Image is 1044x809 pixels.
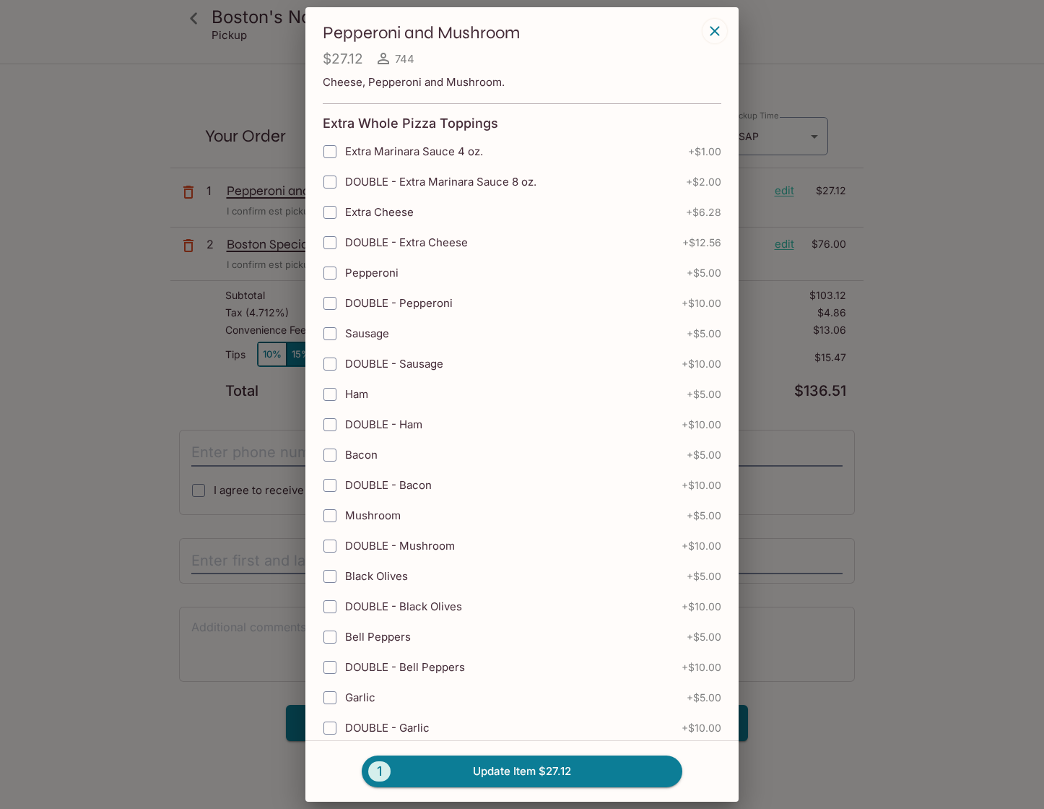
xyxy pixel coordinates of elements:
span: DOUBLE - Extra Cheese [345,235,468,249]
span: DOUBLE - Bacon [345,478,432,492]
span: + $10.00 [682,358,721,370]
span: + $5.00 [687,692,721,704]
h4: $27.12 [323,50,363,68]
span: + $5.00 [687,389,721,400]
span: DOUBLE - Extra Marinara Sauce 8 oz. [345,175,536,189]
span: + $12.56 [682,237,721,248]
span: DOUBLE - Ham [345,418,422,431]
span: + $5.00 [687,510,721,522]
span: + $10.00 [682,662,721,673]
h3: Pepperoni and Mushroom [323,22,698,44]
span: + $10.00 [682,419,721,431]
span: DOUBLE - Mushroom [345,539,455,553]
h4: Extra Whole Pizza Toppings [323,116,498,131]
span: 744 [395,52,414,66]
span: Garlic [345,691,375,704]
span: + $10.00 [682,540,721,552]
span: Sausage [345,326,389,340]
span: DOUBLE - Pepperoni [345,296,453,310]
span: Pepperoni [345,266,399,280]
span: + $5.00 [687,267,721,279]
span: + $10.00 [682,722,721,734]
span: + $2.00 [686,176,721,188]
span: + $10.00 [682,480,721,491]
span: Extra Marinara Sauce 4 oz. [345,144,483,158]
span: + $5.00 [687,571,721,582]
span: DOUBLE - Sausage [345,357,443,371]
span: Mushroom [345,509,401,522]
span: Extra Cheese [345,205,414,219]
span: + $5.00 [687,449,721,461]
span: DOUBLE - Garlic [345,721,430,735]
span: + $10.00 [682,601,721,613]
span: + $1.00 [688,146,721,157]
span: + $10.00 [682,298,721,309]
span: Bacon [345,448,378,462]
button: 1Update Item $27.12 [362,756,682,787]
p: Cheese, Pepperoni and Mushroom. [323,75,721,89]
span: 1 [368,761,391,782]
span: DOUBLE - Black Olives [345,600,462,613]
span: Bell Peppers [345,630,411,644]
span: Black Olives [345,569,408,583]
span: DOUBLE - Bell Peppers [345,660,465,674]
span: Ham [345,387,368,401]
span: + $5.00 [687,328,721,339]
span: + $5.00 [687,631,721,643]
span: + $6.28 [686,207,721,218]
